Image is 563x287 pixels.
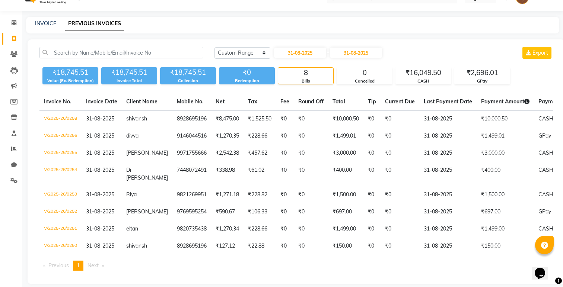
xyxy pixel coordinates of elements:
[126,167,168,181] span: Dr [PERSON_NAME]
[328,110,363,128] td: ₹10,000.50
[381,203,419,220] td: ₹0
[328,238,363,255] td: ₹150.00
[101,67,157,78] div: ₹18,745.51
[126,191,137,198] span: Riya
[274,48,326,58] input: Start Date
[278,68,333,78] div: 8
[532,257,556,280] iframe: chat widget
[337,68,392,78] div: 0
[538,149,553,156] span: CASH
[216,98,225,105] span: Net
[363,220,381,238] td: ₹0
[39,47,203,58] input: Search by Name/Mobile/Email/Invoice No
[126,115,147,122] span: shivansh
[294,238,328,255] td: ₹0
[363,128,381,145] td: ₹0
[126,132,139,139] span: divya
[126,98,158,105] span: Client Name
[363,162,381,186] td: ₹0
[42,67,98,78] div: ₹18,745.51
[86,191,114,198] span: 31-08-2025
[39,220,82,238] td: V/2025-26/0251
[477,162,534,186] td: ₹400.00
[294,128,328,145] td: ₹0
[39,203,82,220] td: V/2025-26/0252
[278,78,333,84] div: Bills
[333,98,345,105] span: Total
[381,145,419,162] td: ₹0
[328,162,363,186] td: ₹400.00
[77,262,80,269] span: 1
[294,203,328,220] td: ₹0
[211,203,244,220] td: ₹590.67
[328,220,363,238] td: ₹1,499.00
[172,110,211,128] td: 8928695196
[244,186,276,203] td: ₹228.82
[86,208,114,215] span: 31-08-2025
[538,208,551,215] span: GPay
[211,162,244,186] td: ₹338.98
[424,98,472,105] span: Last Payment Date
[330,48,382,58] input: End Date
[65,17,124,30] a: PREVIOUS INVOICES
[276,186,294,203] td: ₹0
[419,128,477,145] td: 31-08-2025
[39,238,82,255] td: V/2025-26/0250
[381,238,419,255] td: ₹0
[86,167,114,173] span: 31-08-2025
[280,98,289,105] span: Fee
[42,78,98,84] div: Value (Ex. Redemption)
[126,149,168,156] span: [PERSON_NAME]
[172,220,211,238] td: 9820735438
[419,162,477,186] td: 31-08-2025
[538,167,553,173] span: CASH
[381,110,419,128] td: ₹0
[211,128,244,145] td: ₹1,270.35
[276,110,294,128] td: ₹0
[337,78,392,84] div: Cancelled
[328,145,363,162] td: ₹3,000.00
[244,145,276,162] td: ₹457.62
[244,128,276,145] td: ₹228.66
[276,145,294,162] td: ₹0
[276,220,294,238] td: ₹0
[35,20,56,27] a: INVOICE
[126,225,138,232] span: eltan
[363,203,381,220] td: ₹0
[160,78,216,84] div: Collection
[101,78,157,84] div: Invoice Total
[368,98,376,105] span: Tip
[363,238,381,255] td: ₹0
[455,78,510,84] div: GPay
[419,145,477,162] td: 31-08-2025
[363,186,381,203] td: ₹0
[248,98,257,105] span: Tax
[538,191,554,198] span: CASH,
[86,242,114,249] span: 31-08-2025
[126,242,147,249] span: shivansh
[211,186,244,203] td: ₹1,271.18
[481,98,529,105] span: Payment Amount
[244,162,276,186] td: ₹61.02
[381,128,419,145] td: ₹0
[419,186,477,203] td: 31-08-2025
[385,98,415,105] span: Current Due
[477,145,534,162] td: ₹3,000.00
[294,145,328,162] td: ₹0
[294,220,328,238] td: ₹0
[363,110,381,128] td: ₹0
[477,220,534,238] td: ₹1,499.00
[172,238,211,255] td: 8928695196
[419,110,477,128] td: 31-08-2025
[126,208,168,215] span: [PERSON_NAME]
[477,128,534,145] td: ₹1,499.01
[88,262,99,269] span: Next
[477,110,534,128] td: ₹10,000.50
[219,67,275,78] div: ₹0
[244,238,276,255] td: ₹22.88
[211,220,244,238] td: ₹1,270.34
[39,145,82,162] td: V/2025-26/0255
[276,162,294,186] td: ₹0
[328,128,363,145] td: ₹1,499.01
[538,132,551,139] span: GPay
